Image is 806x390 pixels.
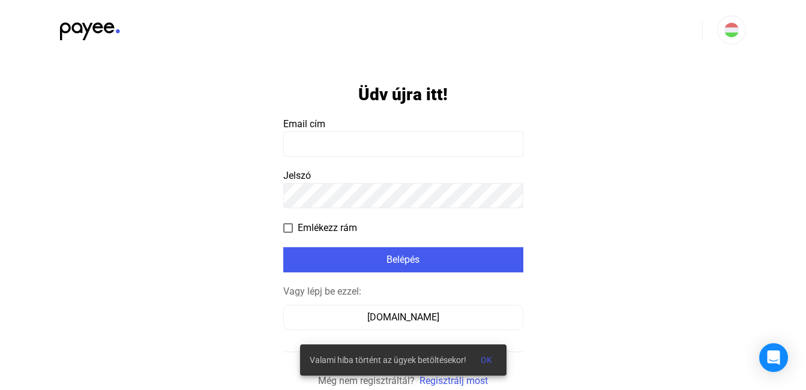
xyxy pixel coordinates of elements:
[287,253,520,267] div: Belépés
[717,16,746,44] button: HU
[724,23,739,37] img: HU
[283,284,523,299] div: Vagy lépj be ezzel:
[283,118,325,130] span: Email cím
[283,247,523,272] button: Belépés
[358,84,448,105] h1: Üdv újra itt!
[298,221,357,235] span: Emlékezz rám
[759,343,788,372] div: Open Intercom Messenger
[60,16,120,40] img: black-payee-blue-dot.svg
[287,310,519,325] div: [DOMAIN_NAME]
[283,311,523,323] a: [DOMAIN_NAME]
[283,170,311,181] span: Jelszó
[283,305,523,330] button: [DOMAIN_NAME]
[310,353,466,367] span: Valami hiba történt az ügyek betöltésekor!
[481,355,492,365] span: OK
